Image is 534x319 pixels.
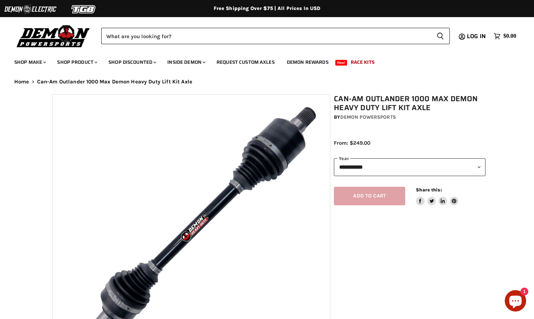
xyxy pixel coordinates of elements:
[490,31,520,41] a: $0.00
[211,55,280,70] a: Request Custom Axles
[503,290,528,313] inbox-online-store-chat: Shopify online store chat
[57,2,111,16] img: TGB Logo 2
[14,79,29,85] a: Home
[281,55,334,70] a: Demon Rewards
[467,32,486,41] span: Log in
[334,113,485,121] div: by
[345,55,380,70] a: Race Kits
[335,60,347,66] span: New!
[334,140,370,146] span: From: $249.00
[503,33,516,40] span: $0.00
[334,94,485,112] h1: Can-Am Outlander 1000 Max Demon Heavy Duty Lift Kit Axle
[162,55,210,70] a: Inside Demon
[464,33,490,40] a: Log in
[101,28,450,44] form: Product
[9,55,50,70] a: Shop Make
[431,28,450,44] button: Search
[101,28,431,44] input: Search
[416,187,458,206] aside: Share this:
[4,2,57,16] img: Demon Electric Logo 2
[416,187,442,192] span: Share this:
[9,52,514,70] ul: Main menu
[14,23,92,48] img: Demon Powersports
[334,158,485,176] select: year
[37,79,192,85] span: Can-Am Outlander 1000 Max Demon Heavy Duty Lift Kit Axle
[52,55,102,70] a: Shop Product
[103,55,161,70] a: Shop Discounted
[340,114,396,120] a: Demon Powersports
